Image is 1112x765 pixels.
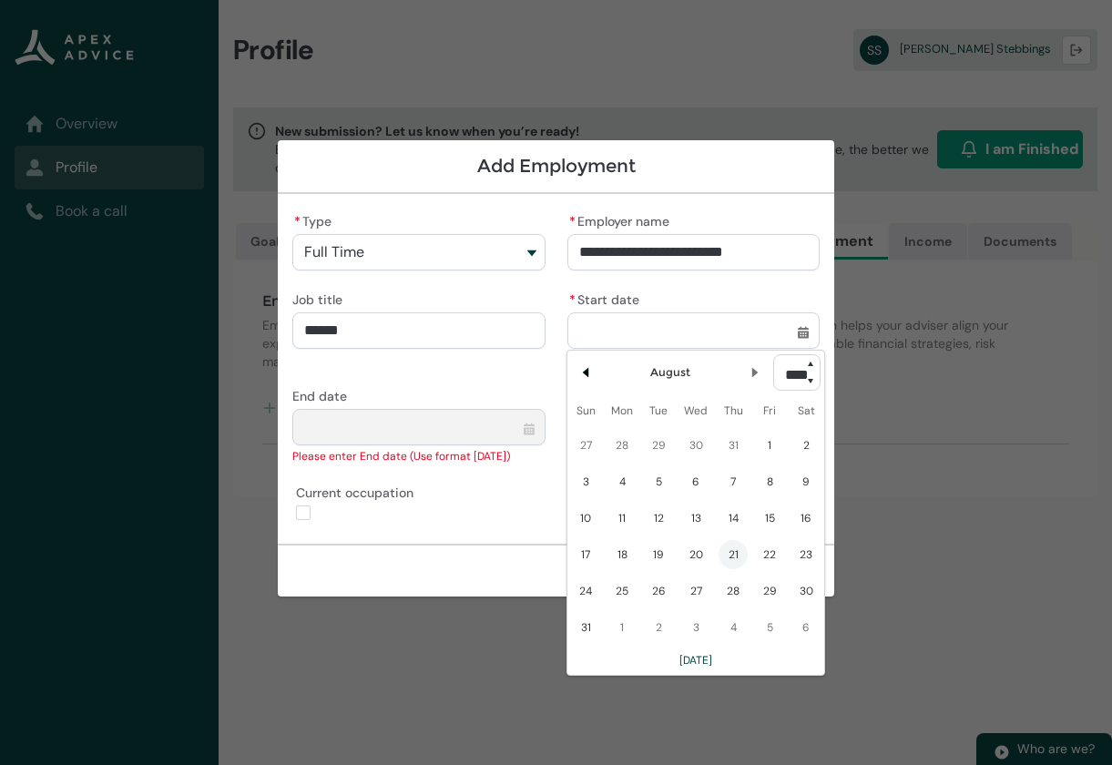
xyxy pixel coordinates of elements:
[751,427,788,464] td: 2025-08-01
[566,350,825,676] div: Date picker: August
[292,383,354,405] label: End date
[294,213,301,229] abbr: required
[791,467,821,496] span: 9
[607,431,637,460] span: 28
[791,540,821,569] span: 23
[644,504,673,533] span: 12
[751,464,788,500] td: 2025-08-08
[611,403,633,418] abbr: Monday
[715,500,751,536] td: 2025-08-14
[677,500,715,536] td: 2025-08-13
[644,431,673,460] span: 29
[751,536,788,573] td: 2025-08-22
[607,540,637,569] span: 18
[724,403,743,418] abbr: Thursday
[292,447,545,465] div: Please enter End date (Use format [DATE])
[644,467,673,496] span: 5
[576,403,596,418] abbr: Sunday
[719,431,748,460] span: 31
[567,500,604,536] td: 2025-08-10
[791,431,821,460] span: 2
[292,287,350,309] label: Job title
[640,427,677,464] td: 2025-07-29
[791,504,821,533] span: 16
[604,427,640,464] td: 2025-07-28
[751,500,788,536] td: 2025-08-15
[740,358,770,387] button: Next Month
[788,464,824,500] td: 2025-08-09
[569,291,576,308] abbr: required
[681,467,710,496] span: 6
[607,504,637,533] span: 11
[567,427,604,464] td: 2025-07-27
[567,287,647,309] label: Start date
[681,431,710,460] span: 30
[304,244,364,260] span: Full Time
[788,427,824,464] td: 2025-08-02
[640,500,677,536] td: 2025-08-12
[571,467,600,496] span: 3
[677,536,715,573] td: 2025-08-20
[571,540,600,569] span: 17
[788,536,824,573] td: 2025-08-23
[798,403,815,418] abbr: Saturday
[763,403,776,418] abbr: Friday
[607,467,637,496] span: 4
[604,464,640,500] td: 2025-08-04
[719,504,748,533] span: 14
[715,464,751,500] td: 2025-08-07
[755,504,784,533] span: 15
[569,213,576,229] abbr: required
[684,403,708,418] abbr: Wednesday
[571,504,600,533] span: 10
[677,427,715,464] td: 2025-07-30
[292,234,545,270] button: Type
[719,540,748,569] span: 21
[755,467,784,496] span: 8
[755,540,784,569] span: 22
[567,464,604,500] td: 2025-08-03
[604,536,640,573] td: 2025-08-18
[296,480,421,502] span: Current occupation
[681,504,710,533] span: 13
[292,209,339,230] label: Type
[571,358,600,387] button: Previous Month
[755,431,784,460] span: 1
[650,363,690,382] h2: August
[715,427,751,464] td: 2025-07-31
[719,467,748,496] span: 7
[571,431,600,460] span: 27
[677,464,715,500] td: 2025-08-06
[292,155,820,178] h1: Add Employment
[715,536,751,573] td: 2025-08-21
[644,540,673,569] span: 19
[567,209,677,230] label: Employer name
[640,464,677,500] td: 2025-08-05
[567,536,604,573] td: 2025-08-17
[604,500,640,536] td: 2025-08-11
[681,540,710,569] span: 20
[640,536,677,573] td: 2025-08-19
[788,500,824,536] td: 2025-08-16
[649,403,668,418] abbr: Tuesday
